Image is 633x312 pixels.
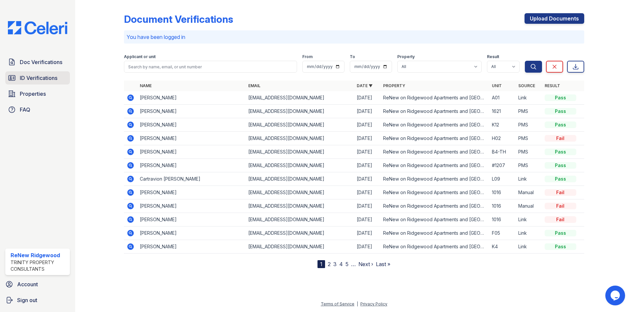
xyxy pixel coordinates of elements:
[545,189,576,196] div: Fail
[317,260,325,268] div: 1
[351,260,356,268] span: …
[545,121,576,128] div: Pass
[516,226,542,240] td: Link
[11,251,67,259] div: ReNew Ridgewood
[3,278,73,291] a: Account
[124,54,156,59] label: Applicant or unit
[354,105,380,118] td: [DATE]
[357,301,358,306] div: |
[489,186,516,199] td: 1016
[137,91,246,105] td: [PERSON_NAME]
[380,91,489,105] td: ReNew on Ridgewood Apartments and [GEOGRAPHIC_DATA]
[137,213,246,226] td: [PERSON_NAME]
[137,105,246,118] td: [PERSON_NAME]
[489,91,516,105] td: A01
[246,145,354,159] td: [EMAIL_ADDRESS][DOMAIN_NAME]
[516,145,542,159] td: PMS
[545,216,576,223] div: Fail
[605,286,626,305] iframe: chat widget
[360,301,387,306] a: Privacy Policy
[246,172,354,186] td: [EMAIL_ADDRESS][DOMAIN_NAME]
[354,199,380,213] td: [DATE]
[545,162,576,169] div: Pass
[3,294,73,307] a: Sign out
[246,186,354,199] td: [EMAIL_ADDRESS][DOMAIN_NAME]
[380,186,489,199] td: ReNew on Ridgewood Apartments and [GEOGRAPHIC_DATA]
[516,132,542,145] td: PMS
[137,132,246,145] td: [PERSON_NAME]
[545,94,576,101] div: Pass
[380,118,489,132] td: ReNew on Ridgewood Apartments and [GEOGRAPHIC_DATA]
[339,261,343,267] a: 4
[489,159,516,172] td: #1207
[246,199,354,213] td: [EMAIL_ADDRESS][DOMAIN_NAME]
[516,186,542,199] td: Manual
[137,172,246,186] td: Cartravion [PERSON_NAME]
[380,199,489,213] td: ReNew on Ridgewood Apartments and [GEOGRAPHIC_DATA]
[518,83,535,88] a: Source
[545,135,576,142] div: Fail
[124,61,297,73] input: Search by name, email, or unit number
[246,213,354,226] td: [EMAIL_ADDRESS][DOMAIN_NAME]
[137,199,246,213] td: [PERSON_NAME]
[5,55,70,69] a: Doc Verifications
[354,213,380,226] td: [DATE]
[137,186,246,199] td: [PERSON_NAME]
[376,261,390,267] a: Last »
[354,118,380,132] td: [DATE]
[516,159,542,172] td: PMS
[321,301,354,306] a: Terms of Service
[11,259,67,272] div: Trinity Property Consultants
[137,145,246,159] td: [PERSON_NAME]
[357,83,373,88] a: Date ▼
[354,159,380,172] td: [DATE]
[246,226,354,240] td: [EMAIL_ADDRESS][DOMAIN_NAME]
[5,87,70,100] a: Properties
[383,83,405,88] a: Property
[246,105,354,118] td: [EMAIL_ADDRESS][DOMAIN_NAME]
[487,54,499,59] label: Result
[516,213,542,226] td: Link
[20,106,30,114] span: FAQ
[246,118,354,132] td: [EMAIL_ADDRESS][DOMAIN_NAME]
[380,226,489,240] td: ReNew on Ridgewood Apartments and [GEOGRAPHIC_DATA]
[380,132,489,145] td: ReNew on Ridgewood Apartments and [GEOGRAPHIC_DATA]
[127,33,582,41] p: You have been logged in
[489,213,516,226] td: 1016
[246,159,354,172] td: [EMAIL_ADDRESS][DOMAIN_NAME]
[545,203,576,209] div: Fail
[516,240,542,254] td: Link
[17,296,37,304] span: Sign out
[20,58,62,66] span: Doc Verifications
[137,159,246,172] td: [PERSON_NAME]
[3,21,73,34] img: CE_Logo_Blue-a8612792a0a2168367f1c8372b55b34899dd931a85d93a1a3d3e32e68fde9ad4.png
[20,90,46,98] span: Properties
[137,240,246,254] td: [PERSON_NAME]
[17,280,38,288] span: Account
[489,226,516,240] td: F05
[354,91,380,105] td: [DATE]
[545,83,560,88] a: Result
[380,213,489,226] td: ReNew on Ridgewood Apartments and [GEOGRAPHIC_DATA]
[545,149,576,155] div: Pass
[20,74,57,82] span: ID Verifications
[545,176,576,182] div: Pass
[516,105,542,118] td: PMS
[516,199,542,213] td: Manual
[380,159,489,172] td: ReNew on Ridgewood Apartments and [GEOGRAPHIC_DATA]
[5,103,70,116] a: FAQ
[545,243,576,250] div: Pass
[516,172,542,186] td: Link
[333,261,337,267] a: 3
[358,261,373,267] a: Next ›
[5,71,70,85] a: ID Verifications
[354,240,380,254] td: [DATE]
[492,83,502,88] a: Unit
[140,83,152,88] a: Name
[489,105,516,118] td: 1621
[397,54,415,59] label: Property
[489,172,516,186] td: L09
[137,226,246,240] td: [PERSON_NAME]
[489,199,516,213] td: 1016
[545,108,576,115] div: Pass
